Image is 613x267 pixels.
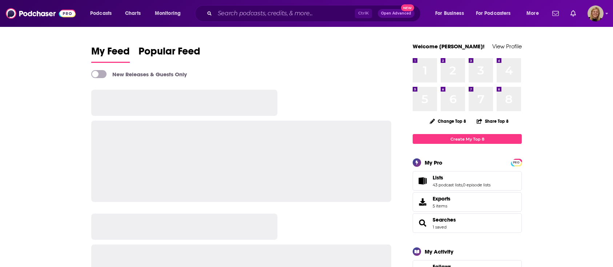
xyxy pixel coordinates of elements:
button: Show profile menu [588,5,604,21]
input: Search podcasts, credits, & more... [215,8,355,19]
a: Lists [415,176,430,186]
button: Change Top 8 [425,117,470,126]
span: New [401,4,414,11]
a: Welcome [PERSON_NAME]! [413,43,485,50]
span: Ctrl K [355,9,372,18]
span: 5 items [433,203,450,209]
a: Show notifications dropdown [549,7,562,20]
button: open menu [430,8,473,19]
span: Lists [433,174,443,181]
a: Charts [120,8,145,19]
span: Open Advanced [381,12,411,15]
div: My Activity [425,248,453,255]
a: Exports [413,192,522,212]
a: 0 episode lists [463,182,490,187]
a: Popular Feed [139,45,200,63]
img: Podchaser - Follow, Share and Rate Podcasts [6,7,76,20]
span: , [462,182,463,187]
span: Popular Feed [139,45,200,62]
a: Create My Top 8 [413,134,522,144]
a: New Releases & Guests Only [91,70,187,78]
button: open menu [150,8,190,19]
span: Charts [125,8,141,19]
button: open menu [521,8,548,19]
div: My Pro [425,159,442,166]
button: Share Top 8 [476,114,509,128]
span: Lists [413,171,522,191]
span: Exports [433,195,450,202]
a: Searches [433,217,456,223]
a: Searches [415,218,430,228]
a: 1 saved [433,224,446,230]
a: Lists [433,174,490,181]
div: Search podcasts, credits, & more... [202,5,428,22]
img: User Profile [588,5,604,21]
a: View Profile [492,43,522,50]
a: Show notifications dropdown [568,7,579,20]
button: open menu [471,8,521,19]
span: Searches [413,213,522,233]
span: Podcasts [90,8,112,19]
a: PRO [512,159,521,165]
span: Exports [415,197,430,207]
a: My Feed [91,45,130,63]
span: For Business [435,8,464,19]
span: Monitoring [155,8,181,19]
button: Open AdvancedNew [378,9,414,18]
span: More [526,8,539,19]
span: For Podcasters [476,8,511,19]
button: open menu [85,8,121,19]
span: My Feed [91,45,130,62]
a: 43 podcast lists [433,182,462,187]
span: Logged in as avansolkema [588,5,604,21]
